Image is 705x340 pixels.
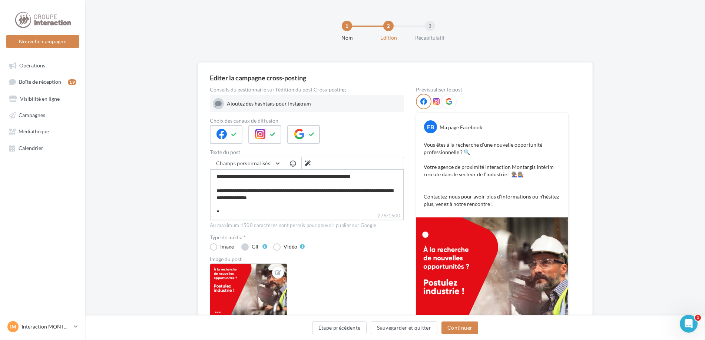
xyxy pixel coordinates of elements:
[4,75,81,89] a: Boîte de réception19
[220,244,234,249] div: Image
[10,323,16,330] span: IM
[19,129,49,135] span: Médiathèque
[20,96,60,102] span: Visibilité en ligne
[19,112,45,118] span: Campagnes
[6,35,79,48] button: Nouvelle campagne
[68,79,76,85] div: 19
[210,118,404,123] label: Choix des canaux de diffusion
[210,257,404,262] div: Image du post
[371,321,437,334] button: Sauvegarder et quitter
[440,124,482,131] div: Ma page Facebook
[383,21,394,31] div: 2
[216,160,270,166] span: Champs personnalisés
[4,141,81,154] a: Calendrier
[416,87,569,92] div: Prévisualiser le post
[424,120,437,133] div: FB
[441,321,478,334] button: Continuer
[210,222,404,229] div: Au maximum 1500 caractères sont permis pour pouvoir publier sur Google
[210,150,404,155] label: Texte du post
[680,315,698,333] iframe: Intercom live chat
[252,244,260,249] div: GIF
[227,100,401,107] div: Ajoutez des hashtags pour Instagram
[19,62,45,69] span: Opérations
[4,124,81,138] a: Médiathèque
[425,21,435,31] div: 3
[424,141,561,208] p: Vous êtes à la recherche d’une nouvelle opportunité professionnelle ? 🔍 Votre agence de proximité...
[323,34,371,41] div: Nom
[210,235,404,240] label: Type de média *
[210,157,284,170] button: Champs personnalisés
[342,21,352,31] div: 1
[4,108,81,121] a: Campagnes
[210,212,404,220] label: 279/1500
[19,79,61,85] span: Boîte de réception
[4,59,81,72] a: Opérations
[210,74,306,81] div: Editer la campagne cross-posting
[284,244,297,249] div: Vidéo
[312,321,367,334] button: Étape précédente
[365,34,412,41] div: Edition
[210,87,404,92] div: Conseils du gestionnaire sur l'édition du post Cross-posting
[19,145,43,151] span: Calendrier
[6,320,79,334] a: IM Interaction MONTARGIS
[4,92,81,105] a: Visibilité en ligne
[406,34,454,41] div: Récapitulatif
[21,323,71,330] p: Interaction MONTARGIS
[695,315,701,321] span: 1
